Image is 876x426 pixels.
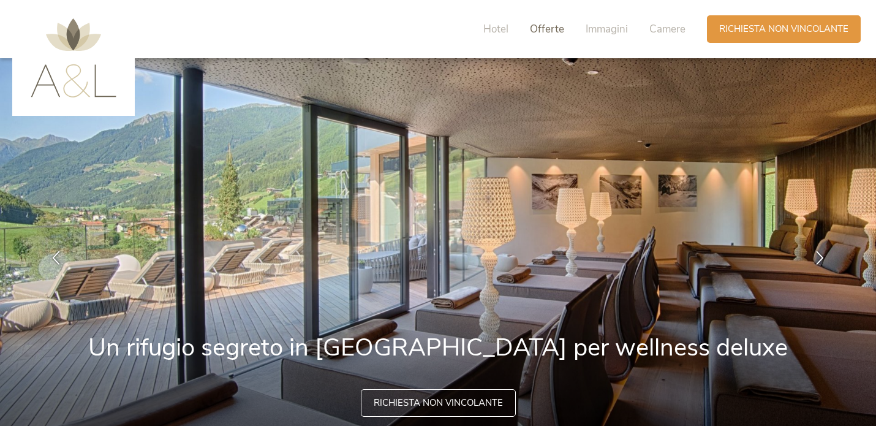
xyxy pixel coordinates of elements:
[483,22,508,36] span: Hotel
[719,23,848,36] span: Richiesta non vincolante
[586,22,628,36] span: Immagini
[530,22,564,36] span: Offerte
[374,397,503,409] span: Richiesta non vincolante
[649,22,685,36] span: Camere
[31,18,116,97] img: AMONTI & LUNARIS Wellnessresort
